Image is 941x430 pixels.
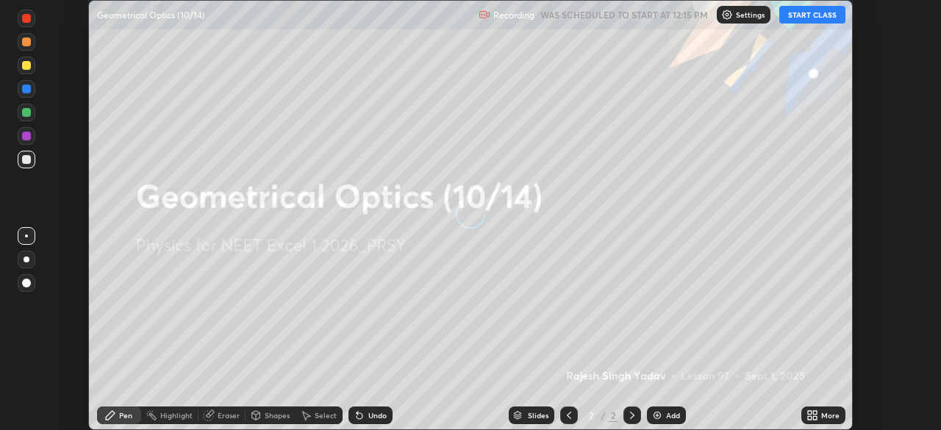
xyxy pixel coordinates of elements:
h5: WAS SCHEDULED TO START AT 12:15 PM [540,8,708,21]
div: Highlight [160,412,193,419]
div: Slides [528,412,548,419]
div: More [821,412,840,419]
div: Add [666,412,680,419]
div: Undo [368,412,387,419]
div: 2 [584,411,598,420]
img: add-slide-button [651,409,663,421]
p: Recording [493,10,534,21]
div: 2 [609,409,618,422]
div: Select [315,412,337,419]
p: Geometrical Optics (10/14) [97,9,205,21]
div: Pen [119,412,132,419]
img: class-settings-icons [721,9,733,21]
img: recording.375f2c34.svg [479,9,490,21]
p: Settings [736,11,765,18]
div: / [601,411,606,420]
div: Eraser [218,412,240,419]
div: Shapes [265,412,290,419]
button: START CLASS [779,6,845,24]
